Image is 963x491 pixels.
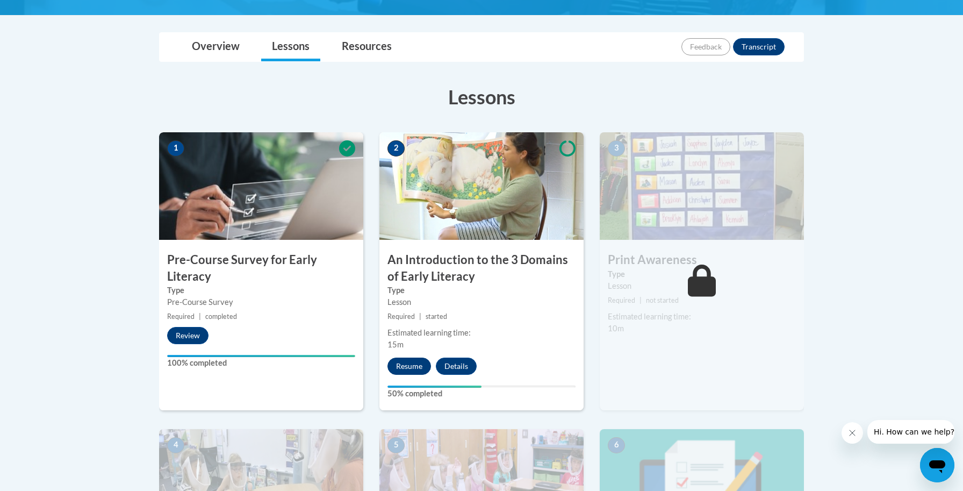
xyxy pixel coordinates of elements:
[608,280,796,292] div: Lesson
[387,386,482,388] div: Your progress
[167,312,195,321] span: Required
[159,83,804,110] h3: Lessons
[159,252,363,285] h3: Pre-Course Survey for Early Literacy
[387,437,405,453] span: 5
[920,448,954,482] iframe: Button to launch messaging window
[608,296,635,304] span: Required
[608,437,625,453] span: 6
[167,140,184,156] span: 1
[387,312,415,321] span: Required
[646,296,679,304] span: not started
[167,357,355,369] label: 100% completed
[167,284,355,296] label: Type
[387,284,576,296] label: Type
[608,268,796,280] label: Type
[639,296,642,304] span: |
[387,327,576,339] div: Estimated learning time:
[167,327,209,344] button: Review
[379,132,584,240] img: Course Image
[387,296,576,308] div: Lesson
[167,355,355,357] div: Your progress
[842,422,863,444] iframe: Close message
[600,132,804,240] img: Course Image
[379,252,584,285] h3: An Introduction to the 3 Domains of Early Literacy
[867,420,954,444] iframe: Message from company
[261,33,320,61] a: Lessons
[436,358,477,375] button: Details
[387,340,404,349] span: 15m
[167,437,184,453] span: 4
[387,358,431,375] button: Resume
[600,252,804,268] h3: Print Awareness
[608,311,796,323] div: Estimated learning time:
[199,312,201,321] span: |
[733,38,785,55] button: Transcript
[387,388,576,400] label: 50% completed
[608,324,624,333] span: 10m
[387,140,405,156] span: 2
[419,312,421,321] span: |
[426,312,447,321] span: started
[331,33,403,61] a: Resources
[181,33,250,61] a: Overview
[608,140,625,156] span: 3
[167,296,355,308] div: Pre-Course Survey
[159,132,363,240] img: Course Image
[681,38,730,55] button: Feedback
[205,312,237,321] span: completed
